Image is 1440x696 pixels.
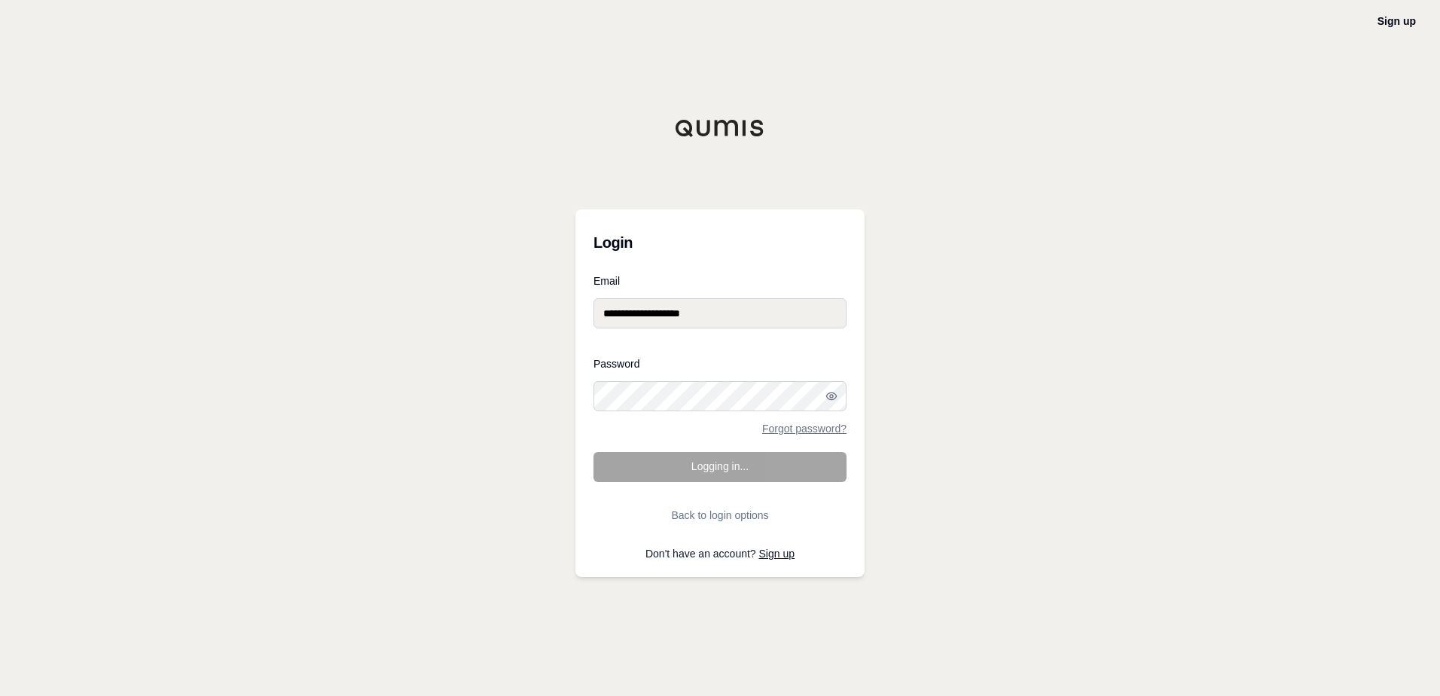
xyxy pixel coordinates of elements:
h3: Login [593,227,847,258]
a: Forgot password? [762,423,847,434]
button: Back to login options [593,500,847,530]
a: Sign up [1377,15,1416,27]
label: Email [593,276,847,286]
label: Password [593,359,847,369]
p: Don't have an account? [593,548,847,559]
a: Sign up [759,548,795,560]
img: Qumis [675,119,765,137]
